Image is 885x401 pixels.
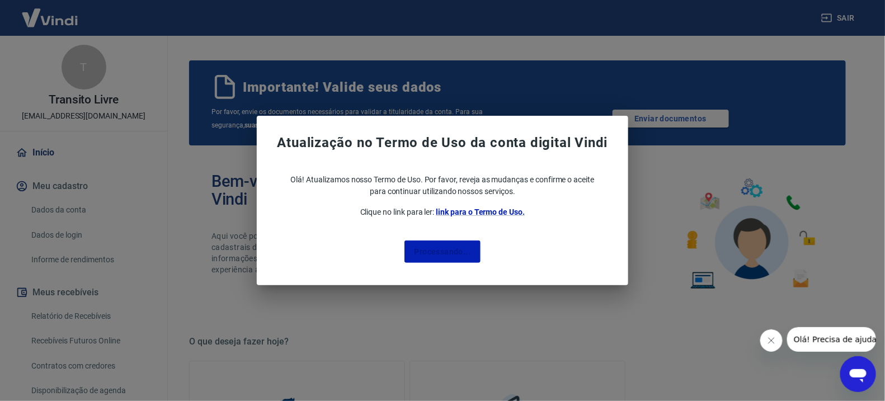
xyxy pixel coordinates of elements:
[261,206,624,218] p: Clique no link para ler:
[261,174,624,197] p: Olá! Atualizamos nosso Termo de Uso. Por favor, reveja as mudanças e confirme o aceite para conti...
[840,356,876,392] iframe: Botão para abrir a janela de mensagens
[261,134,624,152] span: Atualização no Termo de Uso da conta digital Vindi
[787,327,876,352] iframe: Mensagem da empresa
[436,207,525,216] a: link para o Termo de Uso.
[7,8,94,17] span: Olá! Precisa de ajuda?
[760,329,783,352] iframe: Fechar mensagem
